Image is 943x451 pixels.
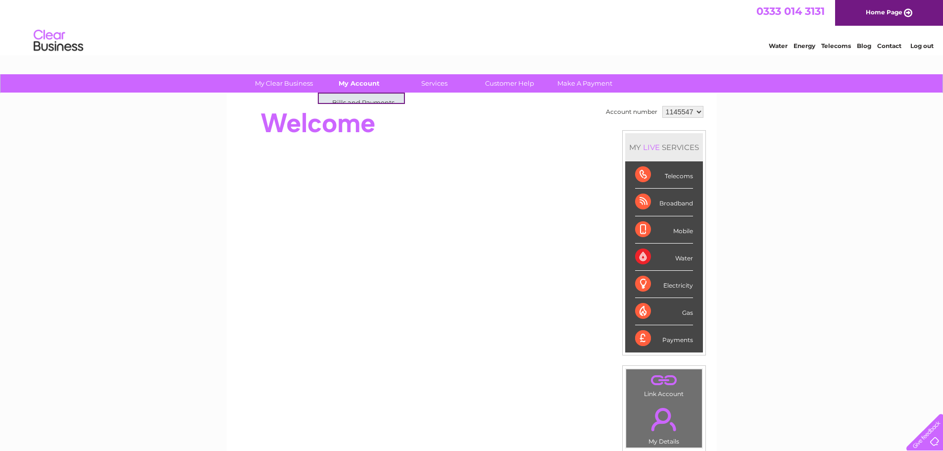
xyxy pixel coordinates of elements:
[603,103,660,120] td: Account number
[469,74,550,93] a: Customer Help
[243,74,325,93] a: My Clear Business
[635,325,693,352] div: Payments
[635,161,693,189] div: Telecoms
[626,400,702,448] td: My Details
[629,372,699,389] a: .
[544,74,626,93] a: Make A Payment
[910,42,934,50] a: Log out
[635,298,693,325] div: Gas
[756,5,825,17] a: 0333 014 3131
[635,244,693,271] div: Water
[626,369,702,400] td: Link Account
[769,42,788,50] a: Water
[877,42,901,50] a: Contact
[238,5,706,48] div: Clear Business is a trading name of Verastar Limited (registered in [GEOGRAPHIC_DATA] No. 3667643...
[33,26,84,56] img: logo.png
[821,42,851,50] a: Telecoms
[322,94,404,113] a: Bills and Payments
[629,402,699,437] a: .
[318,74,400,93] a: My Account
[794,42,815,50] a: Energy
[857,42,871,50] a: Blog
[394,74,475,93] a: Services
[635,271,693,298] div: Electricity
[635,189,693,216] div: Broadband
[641,143,662,152] div: LIVE
[625,133,703,161] div: MY SERVICES
[635,216,693,244] div: Mobile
